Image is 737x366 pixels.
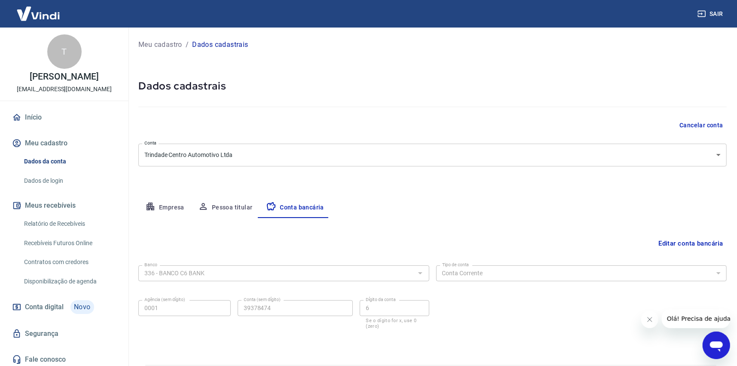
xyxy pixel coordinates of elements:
[17,85,112,94] p: [EMAIL_ADDRESS][DOMAIN_NAME]
[25,301,64,313] span: Conta digital
[138,144,727,166] div: Trindade Centro Automotivo Ltda
[10,297,118,317] a: Conta digitalNovo
[10,196,118,215] button: Meus recebíveis
[21,253,118,271] a: Contratos com credores
[10,134,118,153] button: Meu cadastro
[366,296,396,303] label: Dígito da conta
[138,40,182,50] a: Meu cadastro
[144,296,185,303] label: Agência (sem dígito)
[442,261,469,268] label: Tipo de conta
[70,300,94,314] span: Novo
[144,261,157,268] label: Banco
[10,324,118,343] a: Segurança
[138,79,727,93] h5: Dados cadastrais
[47,34,82,69] div: T
[144,140,156,146] label: Conta
[21,153,118,170] a: Dados da conta
[10,0,66,27] img: Vindi
[192,40,248,50] p: Dados cadastrais
[5,6,72,13] span: Olá! Precisa de ajuda?
[655,235,727,252] button: Editar conta bancária
[138,197,191,218] button: Empresa
[21,172,118,190] a: Dados de login
[703,332,730,359] iframe: Botão para abrir a janela de mensagens
[21,234,118,252] a: Recebíveis Futuros Online
[21,273,118,290] a: Disponibilização de agenda
[676,117,727,133] button: Cancelar conta
[662,309,730,328] iframe: Mensagem da empresa
[186,40,189,50] p: /
[191,197,260,218] button: Pessoa titular
[10,108,118,127] a: Início
[366,318,423,329] p: Se o dígito for x, use 0 (zero)
[244,296,281,303] label: Conta (sem dígito)
[641,311,658,328] iframe: Fechar mensagem
[30,72,98,81] p: [PERSON_NAME]
[259,197,331,218] button: Conta bancária
[21,215,118,233] a: Relatório de Recebíveis
[696,6,727,22] button: Sair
